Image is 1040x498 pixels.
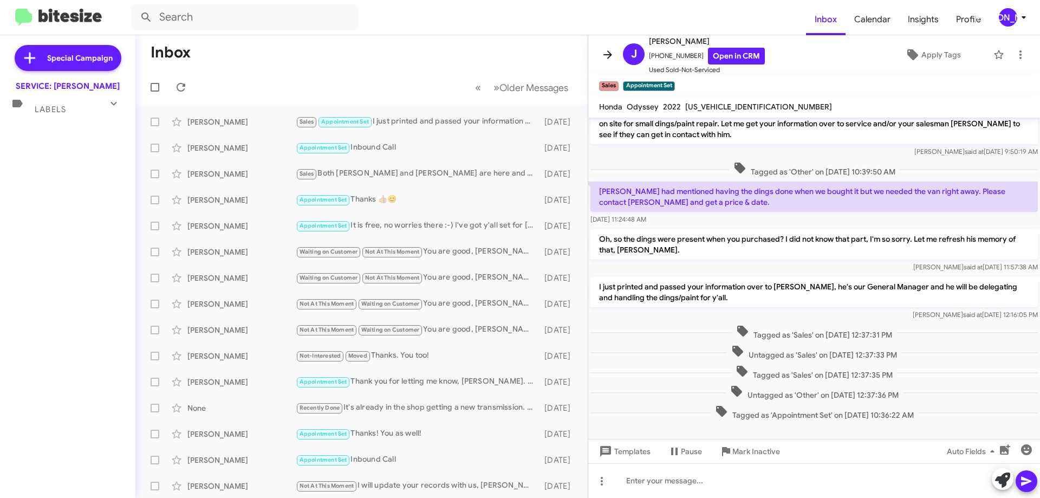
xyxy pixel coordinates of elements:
[487,76,575,99] button: Next
[296,480,539,492] div: I will update your records with us, [PERSON_NAME]. Thank you and have a wonderful rest of your da...
[599,102,622,112] span: Honda
[300,274,358,281] span: Waiting on Customer
[539,221,579,231] div: [DATE]
[469,76,487,99] button: Previous
[964,263,983,271] span: said at
[913,263,1038,271] span: [PERSON_NAME] [DATE] 11:57:38 AM
[300,300,354,307] span: Not At This Moment
[729,161,900,177] span: Tagged as 'Other' on [DATE] 10:39:50 AM
[877,45,988,64] button: Apply Tags
[590,229,1038,260] p: Oh, so the dings were present when you purchased? I did not know that part, I'm so sorry. Let me ...
[361,326,420,333] span: Waiting on Customer
[187,455,296,465] div: [PERSON_NAME]
[663,102,681,112] span: 2022
[623,81,674,91] small: Appointment Set
[649,48,765,64] span: [PHONE_NUMBER]
[296,428,539,440] div: Thanks! You as well!
[187,351,296,361] div: [PERSON_NAME]
[493,81,499,94] span: »
[846,4,899,35] a: Calendar
[806,4,846,35] a: Inbox
[16,81,120,92] div: SERVICE: [PERSON_NAME]
[711,442,789,461] button: Mark Inactive
[187,221,296,231] div: [PERSON_NAME]
[187,247,296,257] div: [PERSON_NAME]
[627,102,659,112] span: Odyssey
[539,481,579,491] div: [DATE]
[659,442,711,461] button: Pause
[300,326,354,333] span: Not At This Moment
[365,248,420,255] span: Not At This Moment
[296,454,539,466] div: Inbound Call
[296,245,539,258] div: You are good, [PERSON_NAME]. Just let us know if there is anything we can do for you. Have a wond...
[711,405,918,421] span: Tagged as 'Appointment Set' on [DATE] 10:36:22 AM
[539,455,579,465] div: [DATE]
[469,76,575,99] nav: Page navigation example
[590,182,1038,212] p: [PERSON_NAME] had mentioned having the dings done when we bought it but we needed the van right a...
[187,377,296,387] div: [PERSON_NAME]
[296,219,539,232] div: It is free, no worries there :-) I've got y'all set for [DATE], at 11:30 for that first of two fr...
[187,481,296,491] div: [PERSON_NAME]
[539,143,579,153] div: [DATE]
[499,82,568,94] span: Older Messages
[300,144,347,151] span: Appointment Set
[131,4,359,30] input: Search
[597,442,651,461] span: Templates
[649,35,765,48] span: [PERSON_NAME]
[899,4,947,35] a: Insights
[187,117,296,127] div: [PERSON_NAME]
[590,92,1038,144] p: Hi [PERSON_NAME]! You are good on time frame. Our system just knows you purchased the Odyssey pre...
[296,324,539,336] div: You are good, [PERSON_NAME]. Just whenever you are ready, let us know. Have a wonderful rest of y...
[296,350,539,362] div: Thanks. You too!
[300,352,341,359] span: Not-Interested
[348,352,367,359] span: Moved
[15,45,121,71] a: Special Campaign
[999,8,1017,27] div: [PERSON_NAME]
[35,105,66,114] span: Labels
[681,442,702,461] span: Pause
[732,325,896,340] span: Tagged as 'Sales' on [DATE] 12:37:31 PM
[300,404,340,411] span: Recently Done
[475,81,481,94] span: «
[300,430,347,437] span: Appointment Set
[590,215,646,223] span: [DATE] 11:24:48 AM
[300,248,358,255] span: Waiting on Customer
[732,442,780,461] span: Mark Inactive
[539,325,579,335] div: [DATE]
[187,195,296,205] div: [PERSON_NAME]
[361,300,420,307] span: Waiting on Customer
[590,277,1038,307] p: I just printed and passed your information over to [PERSON_NAME], he's our General Manager and he...
[588,442,659,461] button: Templates
[539,299,579,309] div: [DATE]
[539,169,579,179] div: [DATE]
[187,325,296,335] div: [PERSON_NAME]
[727,345,901,360] span: Untagged as 'Sales' on [DATE] 12:37:33 PM
[539,377,579,387] div: [DATE]
[296,193,539,206] div: Thanks 👍🏼😊
[47,53,113,63] span: Special Campaign
[151,44,191,61] h1: Inbox
[539,117,579,127] div: [DATE]
[539,403,579,413] div: [DATE]
[300,170,314,177] span: Sales
[631,46,637,63] span: J
[300,196,347,203] span: Appointment Set
[539,351,579,361] div: [DATE]
[300,482,354,489] span: Not At This Moment
[947,4,990,35] span: Profile
[187,403,296,413] div: None
[187,143,296,153] div: [PERSON_NAME]
[938,442,1007,461] button: Auto Fields
[649,64,765,75] span: Used Sold-Not-Serviced
[321,118,369,125] span: Appointment Set
[365,274,420,281] span: Not At This Moment
[965,147,984,156] span: said at
[296,376,539,388] div: Thank you for letting me know, [PERSON_NAME]. We've been having some issues with our messaging pr...
[708,48,765,64] a: Open in CRM
[921,45,961,64] span: Apply Tags
[296,402,539,414] div: It's already in the shop getting a new transmission. Thanks.
[726,385,903,400] span: Untagged as 'Other' on [DATE] 12:37:36 PM
[599,81,619,91] small: Sales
